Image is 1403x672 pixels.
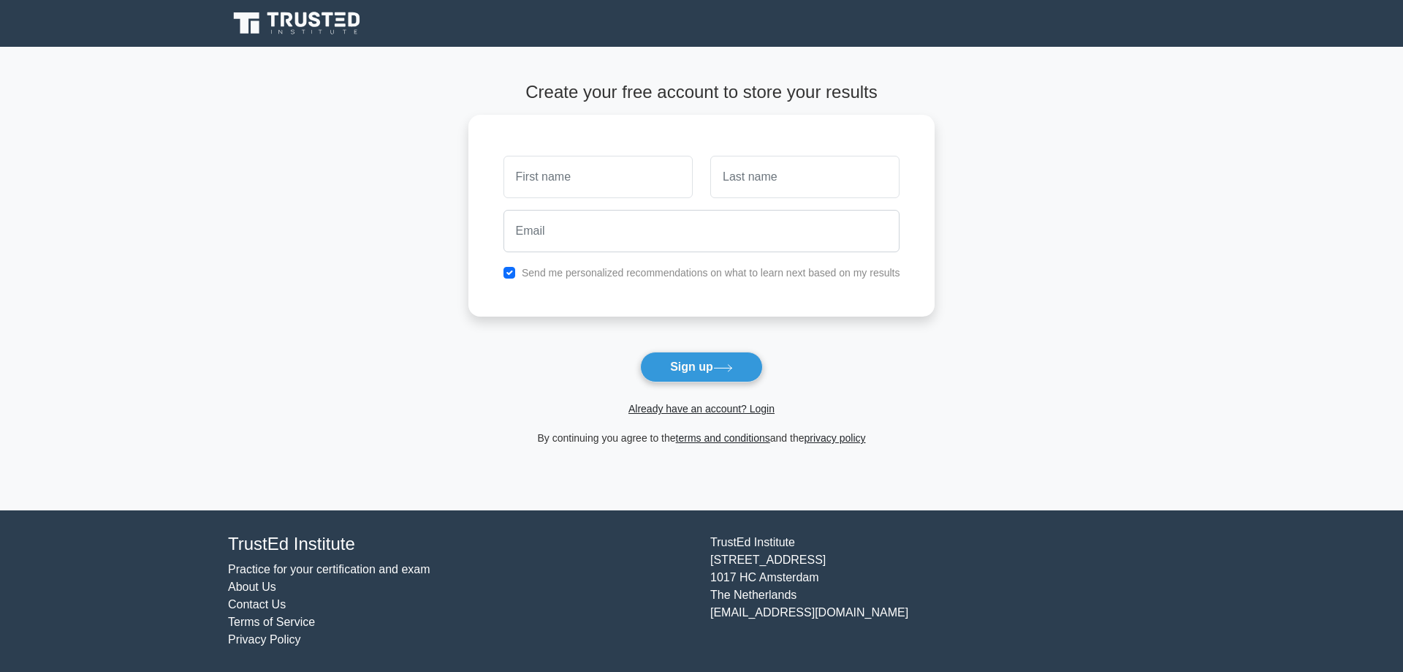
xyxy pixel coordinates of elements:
div: TrustEd Institute [STREET_ADDRESS] 1017 HC Amsterdam The Netherlands [EMAIL_ADDRESS][DOMAIN_NAME] [701,534,1184,649]
div: By continuing you agree to the and the [460,429,944,447]
h4: TrustEd Institute [228,534,693,555]
h4: Create your free account to store your results [468,82,935,103]
a: privacy policy [805,432,866,444]
input: Last name [710,156,900,198]
a: Privacy Policy [228,633,301,646]
a: terms and conditions [676,432,770,444]
a: About Us [228,581,276,593]
a: Already have an account? Login [628,403,775,415]
label: Send me personalized recommendations on what to learn next based on my results [522,267,900,279]
a: Contact Us [228,598,286,611]
button: Sign up [640,352,763,382]
input: First name [503,156,693,198]
input: Email [503,210,900,252]
a: Terms of Service [228,616,315,628]
a: Practice for your certification and exam [228,563,430,575]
